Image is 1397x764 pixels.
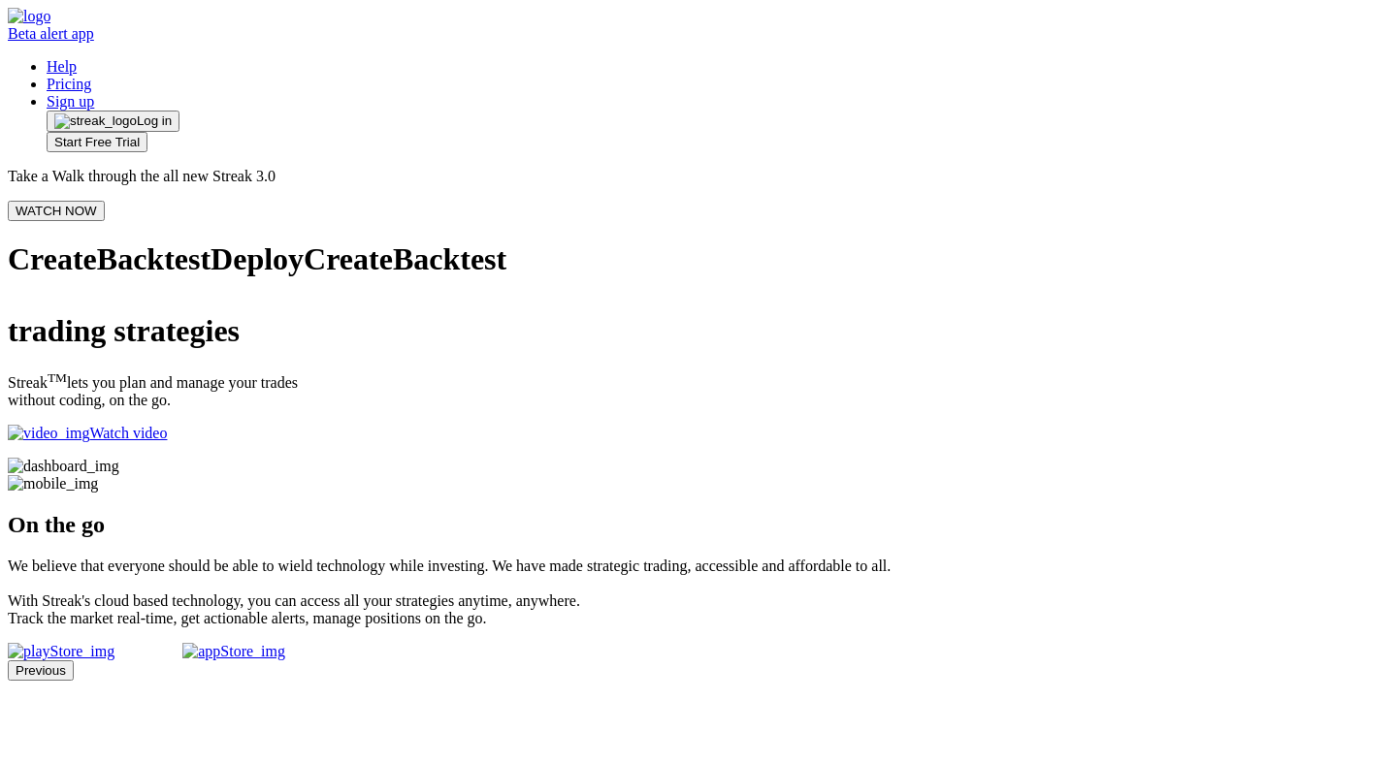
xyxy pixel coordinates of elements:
img: logo [8,8,50,25]
img: dashboard_img [8,458,119,475]
p: Watch video [8,425,1389,442]
span: trading strategies [8,313,240,348]
p: Streak lets you plan and manage your trades without coding, on the go. [8,370,1389,409]
a: logoBeta alert app [8,25,1389,43]
button: streak_logoLog in [47,111,179,132]
span: Create [8,241,97,276]
img: playStore_img [8,643,114,660]
a: Sign up [47,93,94,110]
p: Take a Walk through the all new Streak 3.0 [8,168,1389,185]
img: video_img [8,425,89,442]
button: Start Free Trial [47,132,147,152]
button: WATCH NOW [8,201,105,221]
p: We believe that everyone should be able to wield technology while investing. We have made strateg... [8,557,1389,627]
img: streak_logo [54,113,137,129]
span: Deploy [211,241,304,276]
h2: On the go [8,512,1389,538]
span: Backtest [97,241,211,276]
span: Backtest [393,241,506,276]
a: Help [47,58,77,75]
img: appStore_img [182,643,285,660]
sup: TM [48,370,67,385]
span: Log in [137,113,172,129]
span: Create [304,241,393,276]
span: Beta alert app [8,25,94,42]
a: video_imgWatch video [8,425,1389,442]
img: mobile_img [8,475,98,493]
a: Pricing [47,76,91,92]
button: Previous [8,660,74,681]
